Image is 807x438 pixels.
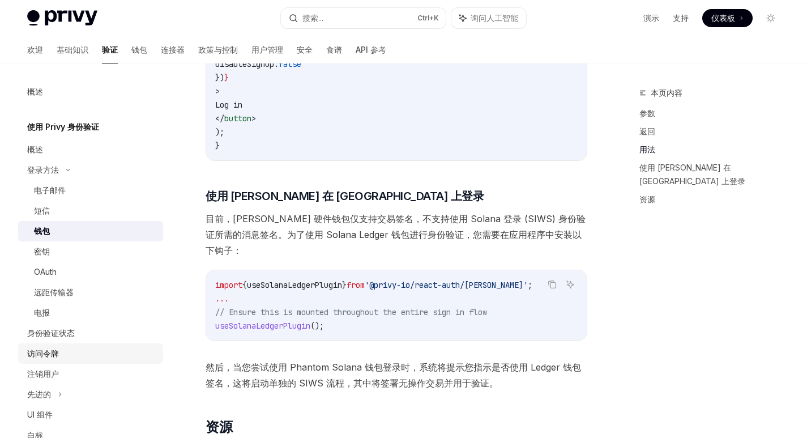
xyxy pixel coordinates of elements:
font: 然后，当您尝试使用 Phantom Solana 钱包登录时，系统将提示您指示是否使用 Ledger 钱包签名，这将启动单独的 SIWS 流程，其中将签署无操作交易并用于验证。 [206,362,581,389]
font: 注销用户 [27,369,59,379]
font: Ctrl [417,14,429,22]
button: 切换暗模式 [762,9,780,27]
span: </ [215,113,224,124]
a: 返回 [639,122,789,141]
font: 钱包 [131,45,147,54]
span: ; [528,280,532,290]
font: 食谱 [326,45,342,54]
span: ); [215,127,224,137]
span: ... [215,294,229,304]
font: 用户管理 [251,45,283,54]
font: 使用 [PERSON_NAME] 在 [GEOGRAPHIC_DATA] 上登录 [639,163,745,186]
font: 询问人工智能 [471,13,518,23]
button: 复制代码块中的内容 [545,277,560,292]
a: 概述 [18,82,163,102]
a: 概述 [18,139,163,160]
span: }) [215,73,224,83]
span: button [224,113,251,124]
a: UI 组件 [18,405,163,425]
font: 参数 [639,108,655,118]
font: 电子邮件 [34,185,66,195]
a: 身份验证状态 [18,323,163,343]
a: 访问令牌 [18,343,163,364]
span: disableSignup: [215,59,279,69]
a: 基础知识 [57,36,88,63]
img: 灯光标志 [27,10,97,26]
span: '@privy-io/react-auth/[PERSON_NAME]' [365,280,528,290]
span: useSolanaLedgerPlugin [247,280,342,290]
font: 支持 [673,13,689,23]
a: 钱包 [131,36,147,63]
span: useSolanaLedgerPlugin [215,321,310,331]
font: UI 组件 [27,410,53,419]
font: 概述 [27,144,43,154]
a: 连接器 [161,36,185,63]
span: (); [310,321,324,331]
font: 搜索... [302,13,323,23]
a: 安全 [297,36,313,63]
a: 欢迎 [27,36,43,63]
font: 用法 [639,144,655,154]
span: false [279,59,301,69]
font: 电报 [34,308,50,317]
a: 电子邮件 [18,180,163,201]
font: 使用 [PERSON_NAME] 在 [GEOGRAPHIC_DATA] 上登录 [206,189,484,203]
font: 密钥 [34,246,50,256]
a: 演示 [643,12,659,24]
a: 资源 [639,190,789,209]
a: 仪表板 [702,9,753,27]
span: } [342,280,347,290]
span: > [215,86,220,96]
a: 政策与控制 [198,36,238,63]
span: { [242,280,247,290]
font: 目前，[PERSON_NAME] 硬件钱包仅支持交易签名，不支持使用 Solana 登录 (SIWS) 身份验证所需的消息签名。为了使用 Solana Ledger 钱包进行身份验证，您需要在应... [206,213,586,256]
span: import [215,280,242,290]
font: 资源 [206,419,232,435]
a: OAuth [18,262,163,282]
font: OAuth [34,267,57,277]
a: 短信 [18,201,163,221]
button: 询问人工智能 [563,277,578,292]
font: 先进的 [27,389,51,399]
span: Log in [215,100,242,110]
a: 钱包 [18,221,163,241]
button: 询问人工智能 [451,8,526,28]
font: 验证 [102,45,118,54]
a: 远距传输器 [18,282,163,303]
font: 登录方法 [27,165,59,175]
a: 使用 [PERSON_NAME] 在 [GEOGRAPHIC_DATA] 上登录 [639,159,789,190]
a: API 参考 [356,36,386,63]
a: 电报 [18,303,163,323]
font: 资源 [639,194,655,204]
font: 身份验证状态 [27,328,75,338]
font: 远距传输器 [34,287,74,297]
span: // Ensure this is mounted throughout the entire sign in flow [215,307,487,317]
a: 注销用户 [18,364,163,384]
button: 搜索...Ctrl+K [281,8,445,28]
font: 本页内容 [651,88,682,97]
font: API 参考 [356,45,386,54]
font: 基础知识 [57,45,88,54]
a: 验证 [102,36,118,63]
font: 钱包 [34,226,50,236]
font: 连接器 [161,45,185,54]
font: 访问令牌 [27,348,59,358]
font: 仪表板 [711,13,735,23]
span: } [215,141,220,151]
font: 安全 [297,45,313,54]
font: 短信 [34,206,50,215]
span: from [347,280,365,290]
font: +K [429,14,439,22]
a: 食谱 [326,36,342,63]
span: > [251,113,256,124]
a: 参数 [639,104,789,122]
a: 用法 [639,141,789,159]
font: 使用 Privy 身份验证 [27,122,99,131]
font: 政策与控制 [198,45,238,54]
font: 演示 [643,13,659,23]
a: 支持 [673,12,689,24]
a: 密钥 [18,241,163,262]
font: 返回 [639,126,655,136]
span: } [224,73,229,83]
font: 概述 [27,87,43,96]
